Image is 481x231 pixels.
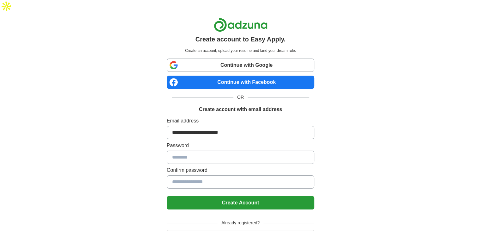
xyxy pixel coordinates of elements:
[167,166,314,174] label: Confirm password
[167,59,314,72] a: Continue with Google
[195,34,286,44] h1: Create account to Easy Apply.
[167,142,314,149] label: Password
[214,18,268,32] img: Adzuna logo
[167,76,314,89] a: Continue with Facebook
[167,117,314,125] label: Email address
[168,48,313,53] p: Create an account, upload your resume and land your dream role.
[218,220,263,226] span: Already registered?
[199,106,282,113] h1: Create account with email address
[233,94,248,101] span: OR
[167,196,314,209] button: Create Account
